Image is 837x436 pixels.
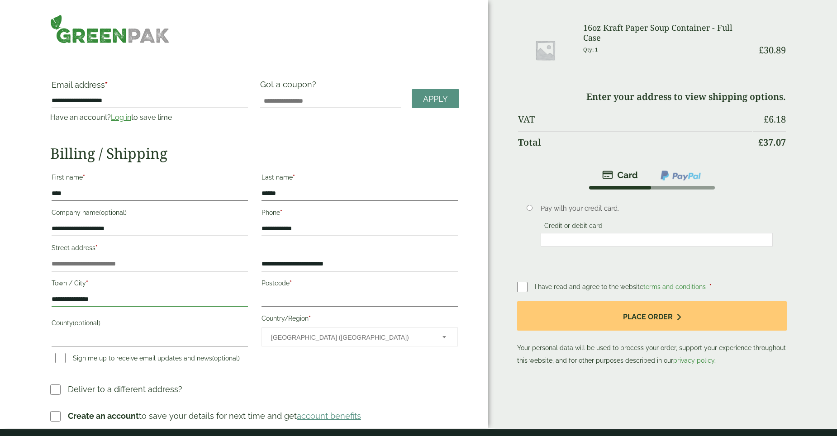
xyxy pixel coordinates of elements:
span: (optional) [73,319,100,327]
label: Country/Region [262,312,458,327]
span: Apply [423,94,448,104]
label: Last name [262,171,458,186]
abbr: required [105,80,108,90]
label: Town / City [52,277,248,292]
bdi: 37.07 [758,136,786,148]
img: ppcp-gateway.png [660,170,702,181]
img: stripe.png [602,170,638,180]
label: Company name [52,206,248,222]
a: terms and conditions [643,283,706,290]
abbr: required [309,315,311,322]
label: Sign me up to receive email updates and news [52,355,243,365]
label: Credit or debit card [541,222,606,232]
abbr: required [709,283,712,290]
small: Qty: 1 [583,46,598,53]
label: Street address [52,242,248,257]
p: Have an account? to save time [50,112,249,123]
a: account benefits [297,411,361,421]
bdi: 6.18 [764,113,786,125]
abbr: required [280,209,282,216]
abbr: required [83,174,85,181]
label: Postcode [262,277,458,292]
span: £ [759,44,764,56]
th: Total [518,131,752,153]
td: Enter your address to view shipping options. [518,86,786,108]
span: £ [758,136,763,148]
label: Email address [52,81,248,94]
span: (optional) [99,209,127,216]
p: Your personal data will be used to process your order, support your experience throughout this we... [517,301,787,367]
label: Got a coupon? [260,80,320,94]
label: Phone [262,206,458,222]
a: Log in [111,113,131,122]
button: Place order [517,301,787,331]
p: Pay with your credit card. [541,204,773,213]
abbr: required [293,174,295,181]
th: VAT [518,109,752,130]
h2: Billing / Shipping [50,145,459,162]
bdi: 30.89 [759,44,786,56]
a: privacy policy [673,357,714,364]
img: Placeholder [518,23,572,77]
abbr: required [95,244,98,251]
label: County [52,317,248,332]
p: to save your details for next time and get [68,410,361,422]
label: First name [52,171,248,186]
input: Sign me up to receive email updates and news(optional) [55,353,66,363]
span: Country/Region [262,327,458,346]
span: United Kingdom (UK) [271,328,430,347]
span: (optional) [212,355,240,362]
abbr: required [290,280,292,287]
span: I have read and agree to the website [535,283,708,290]
abbr: required [86,280,88,287]
p: Deliver to a different address? [68,383,182,395]
span: £ [764,113,769,125]
a: Apply [412,89,459,109]
img: GreenPak Supplies [50,14,170,43]
h3: 16oz Kraft Paper Soup Container - Full Case [583,23,752,43]
iframe: Secure card payment input frame [543,236,770,244]
strong: Create an account [68,411,139,421]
